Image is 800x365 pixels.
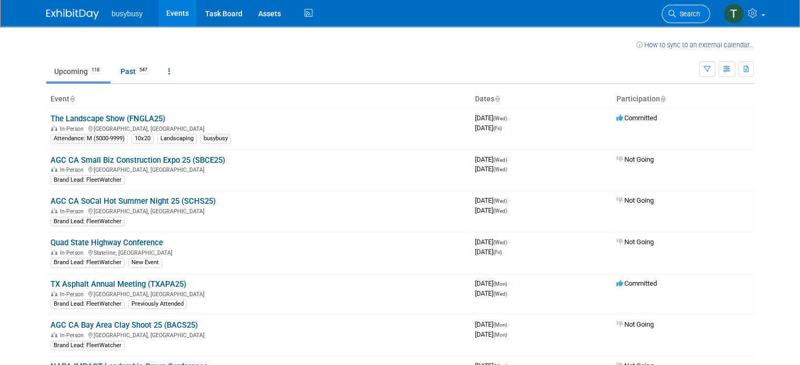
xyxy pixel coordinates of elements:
div: Brand Lead: FleetWatcher [50,175,125,185]
span: [DATE] [475,238,510,246]
a: How to sync to an external calendar... [636,41,754,49]
div: [GEOGRAPHIC_DATA], [GEOGRAPHIC_DATA] [50,124,467,132]
span: - [509,320,510,328]
span: Search [676,10,700,18]
span: In-Person [60,249,87,256]
a: Sort by Event Name [69,95,75,103]
img: In-Person Event [51,208,57,213]
span: (Fri) [493,126,502,131]
a: The Landscape Show (FNGLA25) [50,114,165,123]
img: In-Person Event [51,166,57,172]
span: [DATE] [475,330,507,338]
a: Sort by Start Date [494,95,500,103]
div: Brand Lead: FleetWatcher [50,217,125,226]
span: - [509,114,510,122]
span: (Wed) [493,291,507,297]
div: [GEOGRAPHIC_DATA], [GEOGRAPHIC_DATA] [50,165,467,173]
span: [DATE] [475,206,507,214]
span: Committed [616,279,657,287]
span: [DATE] [475,248,502,256]
div: Brand Lead: FleetWatcher [50,258,125,267]
span: [DATE] [475,124,502,132]
span: Not Going [616,238,654,246]
span: - [509,238,510,246]
span: [DATE] [475,320,510,328]
span: In-Person [60,332,87,339]
span: (Wed) [493,208,507,214]
div: [GEOGRAPHIC_DATA], [GEOGRAPHIC_DATA] [50,206,467,215]
span: Not Going [616,196,654,204]
a: Sort by Participation Type [660,95,665,103]
span: [DATE] [475,279,510,287]
span: [DATE] [475,114,510,122]
img: In-Person Event [51,249,57,255]
span: - [509,279,510,287]
span: In-Person [60,166,87,173]
span: (Mon) [493,322,507,328]
span: (Wed) [493,116,507,121]
span: 118 [88,66,103,74]
span: (Wed) [493,166,507,172]
img: In-Person Event [51,332,57,337]
span: busybusy [112,9,143,18]
div: Stateline, [GEOGRAPHIC_DATA] [50,248,467,256]
span: [DATE] [475,289,507,297]
img: In-Person Event [51,291,57,296]
span: - [509,196,510,204]
img: In-Person Event [51,126,57,131]
th: Dates [471,90,612,108]
div: busybusy [200,134,231,143]
a: Upcoming118 [46,61,110,81]
span: (Wed) [493,157,507,163]
img: Trae Clemens [724,4,744,24]
span: (Mon) [493,332,507,338]
span: (Mon) [493,281,507,287]
a: Past547 [113,61,158,81]
a: AGC CA Bay Area Clay Shoot 25 (BACS25) [50,320,198,330]
img: ExhibitDay [46,9,99,19]
span: Not Going [616,320,654,328]
span: - [509,155,510,163]
span: [DATE] [475,155,510,163]
a: Quad State Highway Conference [50,238,163,247]
div: Previously Attended [128,299,187,309]
span: (Fri) [493,249,502,255]
div: Attendance: M (5000-9999) [50,134,128,143]
div: [GEOGRAPHIC_DATA], [GEOGRAPHIC_DATA] [50,330,467,339]
span: (Wed) [493,198,507,204]
span: Not Going [616,155,654,163]
a: AGC CA SoCal Hot Summer Night 25 (SCHS25) [50,196,216,206]
div: Landscaping [157,134,197,143]
a: Search [662,5,710,23]
th: Event [46,90,471,108]
div: [GEOGRAPHIC_DATA], [GEOGRAPHIC_DATA] [50,289,467,298]
span: Committed [616,114,657,122]
div: Brand Lead: FleetWatcher [50,341,125,350]
a: AGC CA Small Biz Construction Expo 25 (SBCE25) [50,155,225,165]
span: In-Person [60,208,87,215]
div: 10x20 [131,134,154,143]
span: [DATE] [475,196,510,204]
span: [DATE] [475,165,507,173]
th: Participation [612,90,754,108]
span: 547 [136,66,150,74]
div: Brand Lead: FleetWatcher [50,299,125,309]
a: TX Asphalt Annual Meeting (TXAPA25) [50,279,186,289]
span: In-Person [60,126,87,132]
span: (Wed) [493,239,507,245]
span: In-Person [60,291,87,298]
div: New Event [128,258,162,267]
